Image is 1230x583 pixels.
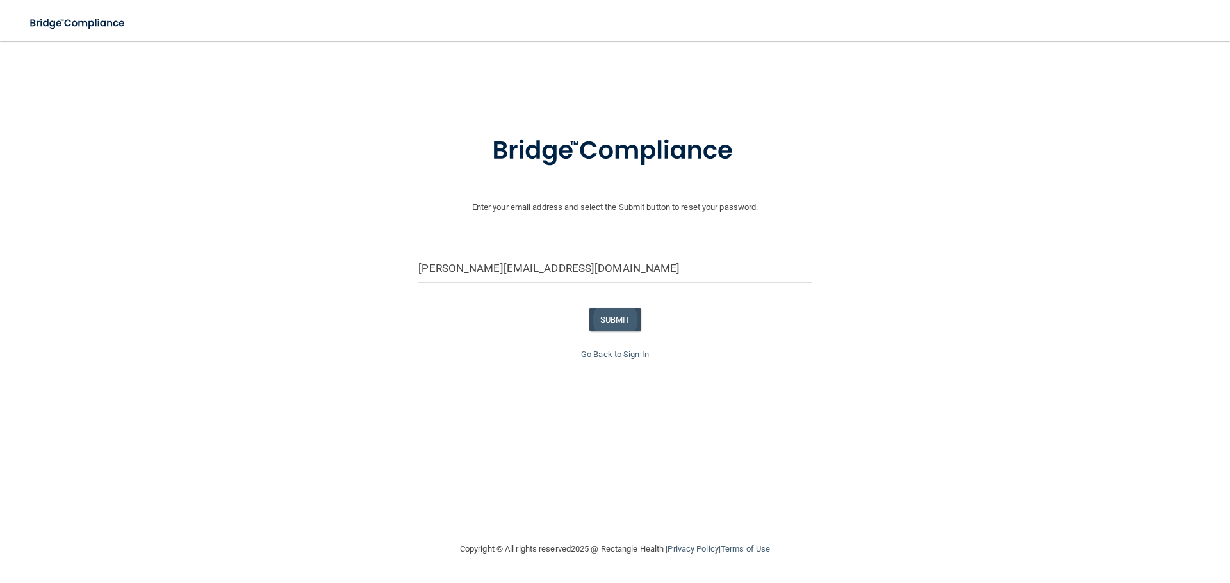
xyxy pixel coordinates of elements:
[589,308,641,331] button: SUBMIT
[381,529,849,570] div: Copyright © All rights reserved 2025 @ Rectangle Health | |
[581,349,649,359] a: Go Back to Sign In
[668,544,718,554] a: Privacy Policy
[418,254,811,283] input: Email
[19,10,137,36] img: bridge_compliance_login_screen.278c3ca4.svg
[466,118,764,184] img: bridge_compliance_login_screen.278c3ca4.svg
[721,544,770,554] a: Terms of Use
